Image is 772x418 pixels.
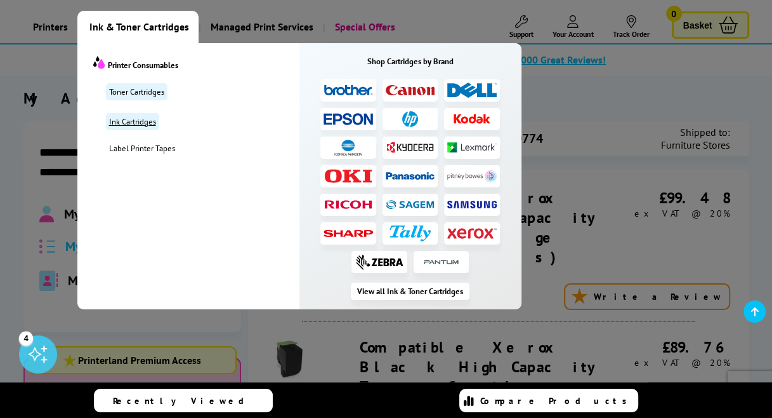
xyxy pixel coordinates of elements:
a: Compare Products [459,389,638,412]
img: Ricoh Ink and Toner Cartridges [324,200,373,209]
img: Lexmark Ink and Toner Cartridges [447,142,497,152]
span: Compare Products [480,395,634,407]
img: Samsung Toner Cartridges [447,201,497,208]
img: Canon Ink and Toner Cartridges [386,85,435,95]
img: Panasonic Ink and Toner Cartridges [386,172,435,180]
div: 4 [19,331,33,345]
img: Tally Ink and Toner Cartridges [389,226,430,241]
a: View all Ink & Toner Cartridges [351,283,469,300]
img: Xerox Ink and Toner Cartridges [447,227,497,239]
a: Recently Viewed [94,389,273,412]
img: Dell Ink and Toner Cartridges [447,83,497,98]
a: Ink Cartridges [106,113,159,130]
img: Kodak Ink and Toner Cartridges [447,114,497,124]
img: OKI Ink and Toner Cartridges [324,169,373,183]
div: Printer Consumables [93,56,299,71]
img: Brother Ink and Toner Cartridges [324,84,373,97]
a: Ink & Toner Cartridges [77,11,199,43]
img: Sharp consumables [324,230,373,237]
img: Zebra ribbons [355,254,403,270]
div: Shop Cartridges by Brand [299,56,521,67]
img: Pitney Bowes Ink and Toner Cartridges [447,170,497,182]
img: Epson Ink and Toner Cartridges [324,113,373,125]
span: Recently Viewed [113,395,257,407]
img: Kyocera Ink and Toner Cartridges [386,141,435,153]
span: Ink & Toner Cartridges [89,11,189,43]
img: Pantum Toner Cartridges [421,254,461,270]
a: Toner Cartridges [106,83,167,100]
img: Sagem Ink and Toner Cartridges [386,199,435,210]
a: Label Printer Tapes [106,143,299,154]
img: Hp Ink and Toner Cartridges [402,111,418,127]
img: Konica Minolta Ink and Toner Cartridges [334,140,362,156]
